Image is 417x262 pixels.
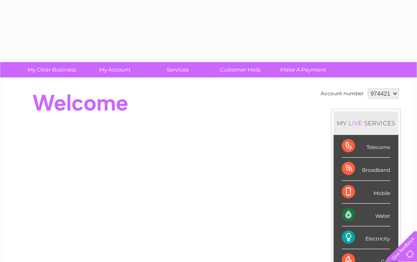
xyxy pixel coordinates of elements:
[342,181,390,204] div: Mobile
[347,119,364,127] div: LIVE
[206,62,274,77] a: Customer Help
[342,158,390,180] div: Broadband
[269,62,337,77] a: Make A Payment
[342,204,390,226] div: Water
[342,226,390,249] div: Electricity
[81,62,149,77] a: My Account
[319,87,366,101] td: Account number
[342,135,390,158] div: Telecoms
[334,111,398,135] div: MY SERVICES
[18,62,86,77] a: My Clear Business
[143,62,212,77] a: Services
